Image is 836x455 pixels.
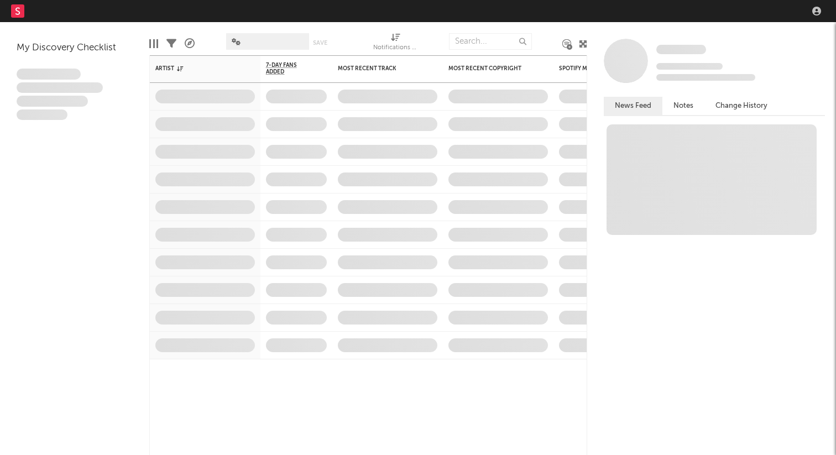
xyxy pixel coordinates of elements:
span: 0 fans last week [656,74,755,81]
span: Praesent ac interdum [17,96,88,107]
div: Most Recent Copyright [448,65,531,72]
div: Notifications (Artist) [373,28,417,60]
span: Integer aliquet in purus et [17,82,103,93]
span: Lorem ipsum dolor [17,69,81,80]
div: My Discovery Checklist [17,41,133,55]
a: Some Artist [656,44,706,55]
span: Aliquam viverra [17,109,67,121]
button: Change History [704,97,778,115]
span: Tracking Since: [DATE] [656,63,723,70]
input: Search... [449,33,532,50]
div: Filters [166,28,176,60]
span: 7-Day Fans Added [266,62,310,75]
span: Some Artist [656,45,706,54]
button: News Feed [604,97,662,115]
div: Artist [155,65,238,72]
button: Notes [662,97,704,115]
div: Spotify Monthly Listeners [559,65,642,72]
div: Edit Columns [149,28,158,60]
button: Save [313,40,327,46]
div: A&R Pipeline [185,28,195,60]
div: Most Recent Track [338,65,421,72]
div: Notifications (Artist) [373,41,417,55]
